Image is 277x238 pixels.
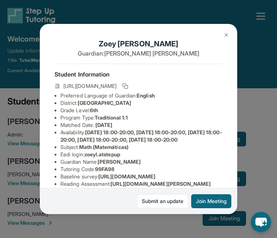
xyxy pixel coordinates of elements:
[63,82,116,90] span: [URL][DOMAIN_NAME]
[111,181,211,187] span: [URL][DOMAIN_NAME][PERSON_NAME]
[78,100,131,106] span: [GEOGRAPHIC_DATA]
[95,122,112,128] span: [DATE]
[98,159,141,165] span: [PERSON_NAME]
[84,151,120,157] span: zoeyl.atstepup
[60,180,222,188] li: Reading Assessment :
[251,212,271,232] button: chat-button
[60,114,222,121] li: Program Type:
[60,121,222,129] li: Matched Date:
[223,32,229,38] img: Close Icon
[121,82,130,90] button: Copy link
[55,70,222,79] h4: Student Information
[137,92,155,99] span: English
[95,166,115,172] span: 99FA98
[60,99,222,107] li: District:
[95,114,128,121] span: Traditional 1:1
[60,107,222,114] li: Grade Level:
[79,144,129,150] span: Math (Matemáticas)
[60,129,222,143] li: Availability:
[60,129,222,143] span: [DATE] 18:00-20:00, [DATE] 18:00-20:00, [DATE] 18:00-20:00, [DATE] 18:00-20:00, [DATE] 18:00-20:00
[98,173,155,180] span: [URL][DOMAIN_NAME]
[137,194,188,208] a: Submit an update
[90,107,98,113] span: 6th
[191,194,231,208] button: Join Meeting
[60,173,222,180] li: Baseline survey :
[60,158,222,166] li: Guardian Name :
[60,151,222,158] li: Eedi login :
[55,39,222,49] h1: Zoey [PERSON_NAME]
[60,166,222,173] li: Tutoring Code :
[60,188,222,202] li: Assigned Meeting Time :
[55,49,222,58] p: Guardian: [PERSON_NAME] [PERSON_NAME]
[60,143,222,151] li: Subject :
[60,92,222,99] li: Preferred Language of Guardian:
